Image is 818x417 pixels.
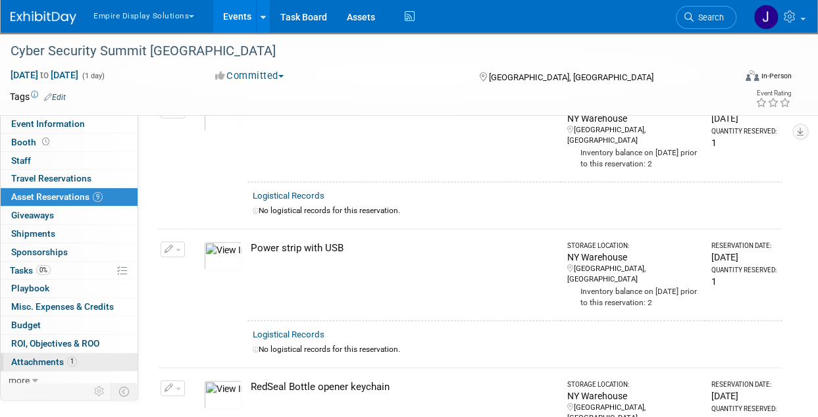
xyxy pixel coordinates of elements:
div: [GEOGRAPHIC_DATA], [GEOGRAPHIC_DATA] [567,264,700,285]
div: [GEOGRAPHIC_DATA], [GEOGRAPHIC_DATA] [567,125,700,146]
span: Shipments [11,228,55,239]
div: [DATE] [711,112,777,125]
span: (1 day) [81,72,105,80]
a: Edit [44,93,66,102]
a: Shipments [1,225,138,243]
span: more [9,375,30,385]
div: 1 [711,275,777,288]
a: Logistical Records [253,330,324,339]
div: Quantity Reserved: [711,266,777,275]
img: Jessica Luyster [754,5,779,30]
span: Misc. Expenses & Credits [11,301,114,312]
a: ROI, Objectives & ROO [1,335,138,353]
a: more [1,372,138,389]
div: No logistical records for this reservation. [253,344,777,355]
a: Sponsorships [1,243,138,261]
a: Tasks0% [1,262,138,280]
span: Booth [11,137,52,147]
div: Storage Location: [567,241,700,251]
span: [GEOGRAPHIC_DATA], [GEOGRAPHIC_DATA] [489,72,653,82]
a: Search [676,6,736,29]
span: Event Information [11,118,85,129]
span: Search [694,12,724,22]
img: Format-Inperson.png [746,70,759,81]
img: ExhibitDay [11,11,76,24]
div: Event Format [678,68,792,88]
div: RedSeal Bottle opener keychain [251,380,555,394]
td: Personalize Event Tab Strip [88,383,111,400]
td: Toggle Event Tabs [111,383,138,400]
div: [DATE] [711,251,777,264]
div: [DATE] [711,389,777,403]
a: Booth [1,134,138,151]
div: Cyber Security Summit [GEOGRAPHIC_DATA] [6,39,725,63]
span: Asset Reservations [11,191,103,202]
div: Storage Location: [567,380,700,389]
span: 9 [93,192,103,202]
a: Budget [1,316,138,334]
a: Logistical Records [253,191,324,201]
img: View Images [204,103,242,132]
div: Reservation Date: [711,241,777,251]
div: Quantity Reserved: [711,405,777,414]
span: Travel Reservations [11,173,91,184]
a: Asset Reservations9 [1,188,138,206]
span: 1 [67,356,77,366]
span: Budget [11,320,41,330]
span: Attachments [11,356,77,367]
span: Giveaways [11,210,54,220]
a: Attachments1 [1,353,138,371]
div: Reservation Date: [711,380,777,389]
span: Staff [11,155,31,166]
div: 1 [711,136,777,149]
div: NY Warehouse [567,389,700,403]
td: Tags [10,90,66,103]
span: Playbook [11,283,49,293]
div: NY Warehouse [567,251,700,264]
span: Sponsorships [11,247,68,257]
span: to [38,70,51,80]
div: NY Warehouse [567,112,700,125]
div: Inventory balance on [DATE] prior to this reservation: 2 [567,146,700,170]
span: ROI, Objectives & ROO [11,338,99,349]
div: Inventory balance on [DATE] prior to this reservation: 2 [567,285,700,308]
a: Event Information [1,115,138,133]
a: Misc. Expenses & Credits [1,298,138,316]
div: In-Person [761,71,792,81]
div: Event Rating [755,90,791,97]
span: Booth not reserved yet [39,137,52,147]
img: View Images [204,241,242,270]
a: Giveaways [1,207,138,224]
span: 0% [36,265,51,275]
a: Travel Reservations [1,170,138,187]
span: Tasks [10,265,51,276]
span: [DATE] [DATE] [10,69,79,81]
div: Power strip with USB [251,241,555,255]
button: Committed [211,69,289,83]
a: Playbook [1,280,138,297]
div: Quantity Reserved: [711,127,777,136]
img: View Images [204,380,242,409]
div: No logistical records for this reservation. [253,205,777,216]
a: Staff [1,152,138,170]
